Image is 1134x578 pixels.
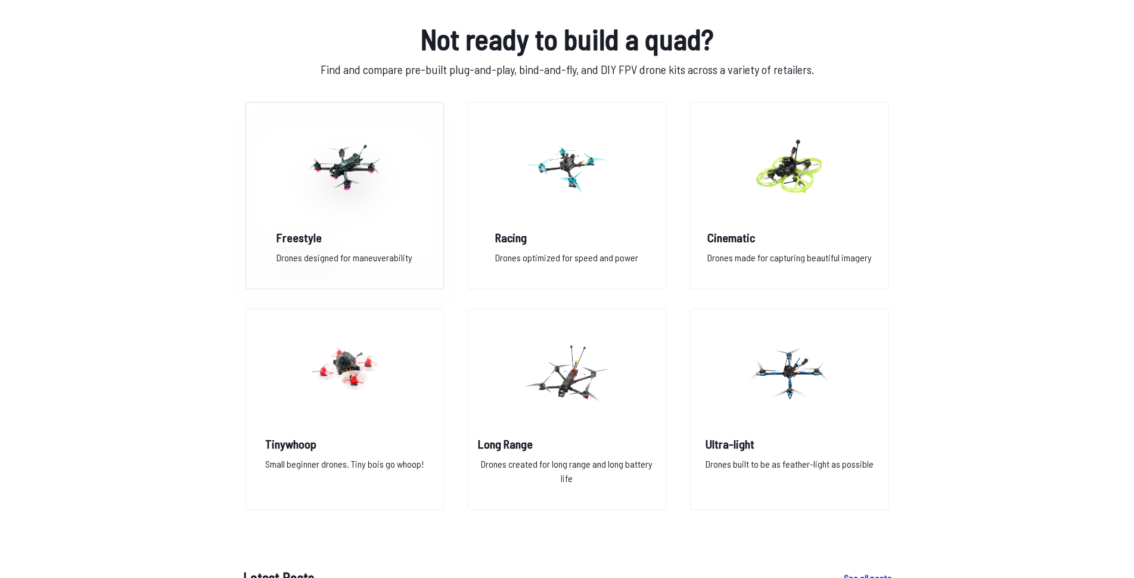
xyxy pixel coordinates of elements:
h2: Cinematic [707,229,872,246]
p: Drones built to be as feather-light as possible [706,457,874,495]
a: image of categoryCinematicDrones made for capturing beautiful imagery [690,102,888,289]
h2: Freestyle [276,229,412,246]
img: image of category [747,321,832,426]
img: image of category [747,115,832,220]
a: image of categoryFreestyleDrones designed for maneuverability [246,102,444,289]
p: Drones made for capturing beautiful imagery [707,251,872,274]
p: Drones optimized for speed and power [495,251,638,274]
h2: Ultra-light [706,435,874,452]
img: image of category [524,321,610,426]
img: image of category [524,115,610,220]
p: Drones created for long range and long battery life [478,457,656,495]
a: image of categoryUltra-lightDrones built to be as feather-light as possible [690,308,888,510]
h2: Tinywhoop [265,435,424,452]
h2: Racing [495,229,638,246]
a: image of categoryTinywhoopSmall beginner drones. Tiny bois go whoop! [246,308,444,510]
img: image of category [302,321,387,426]
a: image of categoryLong RangeDrones created for long range and long battery life [468,308,666,510]
p: Drones designed for maneuverability [276,251,412,274]
p: Find and compare pre-built plug-and-play, bind-and-fly, and DIY FPV drone kits across a variety o... [243,60,891,78]
h1: Not ready to build a quad? [243,17,891,60]
a: image of categoryRacingDrones optimized for speed and power [468,102,666,289]
h2: Long Range [478,435,656,452]
p: Small beginner drones. Tiny bois go whoop! [265,457,424,495]
img: image of category [302,115,387,220]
